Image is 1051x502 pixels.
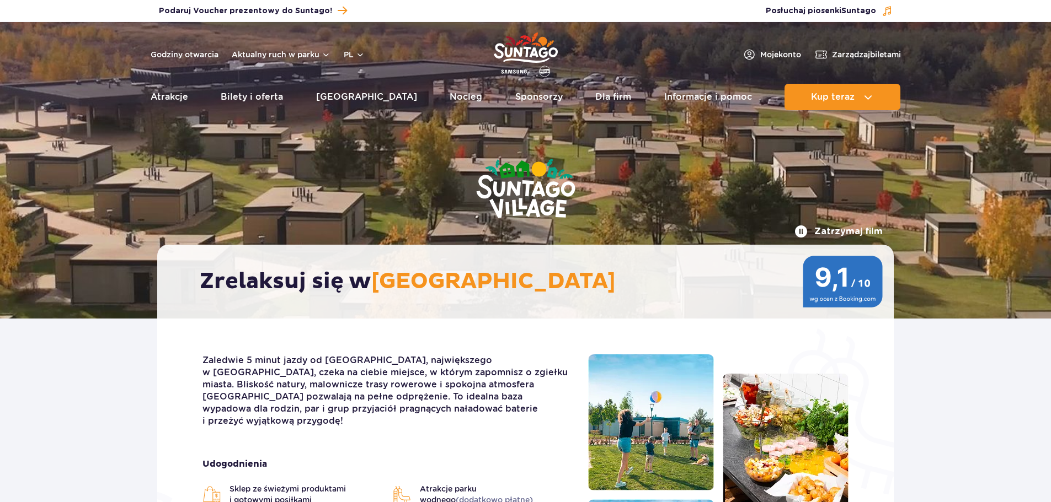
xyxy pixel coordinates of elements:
span: Podaruj Voucher prezentowy do Suntago! [159,6,332,17]
a: Zarządzajbiletami [814,48,901,61]
span: Moje konto [760,49,801,60]
a: Bilety i oferta [221,84,283,110]
a: Park of Poland [494,28,558,78]
a: Dla firm [595,84,631,110]
span: Posłuchaj piosenki [766,6,876,17]
button: Kup teraz [785,84,900,110]
span: Kup teraz [811,92,855,102]
img: 9,1/10 wg ocen z Booking.com [803,256,883,307]
a: Godziny otwarcia [151,49,218,60]
button: Zatrzymaj film [794,225,883,238]
a: Informacje i pomoc [664,84,752,110]
h2: Zrelaksuj się w [200,268,862,295]
strong: Udogodnienia [202,458,572,470]
a: Sponsorzy [515,84,563,110]
button: Posłuchaj piosenkiSuntago [766,6,893,17]
span: Suntago [841,7,876,15]
a: Nocleg [450,84,482,110]
button: pl [344,49,365,60]
img: Suntago Village [432,116,620,263]
a: Mojekonto [743,48,801,61]
a: Atrakcje [151,84,188,110]
a: [GEOGRAPHIC_DATA] [316,84,417,110]
span: [GEOGRAPHIC_DATA] [371,268,616,295]
p: Zaledwie 5 minut jazdy od [GEOGRAPHIC_DATA], największego w [GEOGRAPHIC_DATA], czeka na ciebie mi... [202,354,572,427]
span: Zarządzaj biletami [832,49,901,60]
a: Podaruj Voucher prezentowy do Suntago! [159,3,347,18]
button: Aktualny ruch w parku [232,50,330,59]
